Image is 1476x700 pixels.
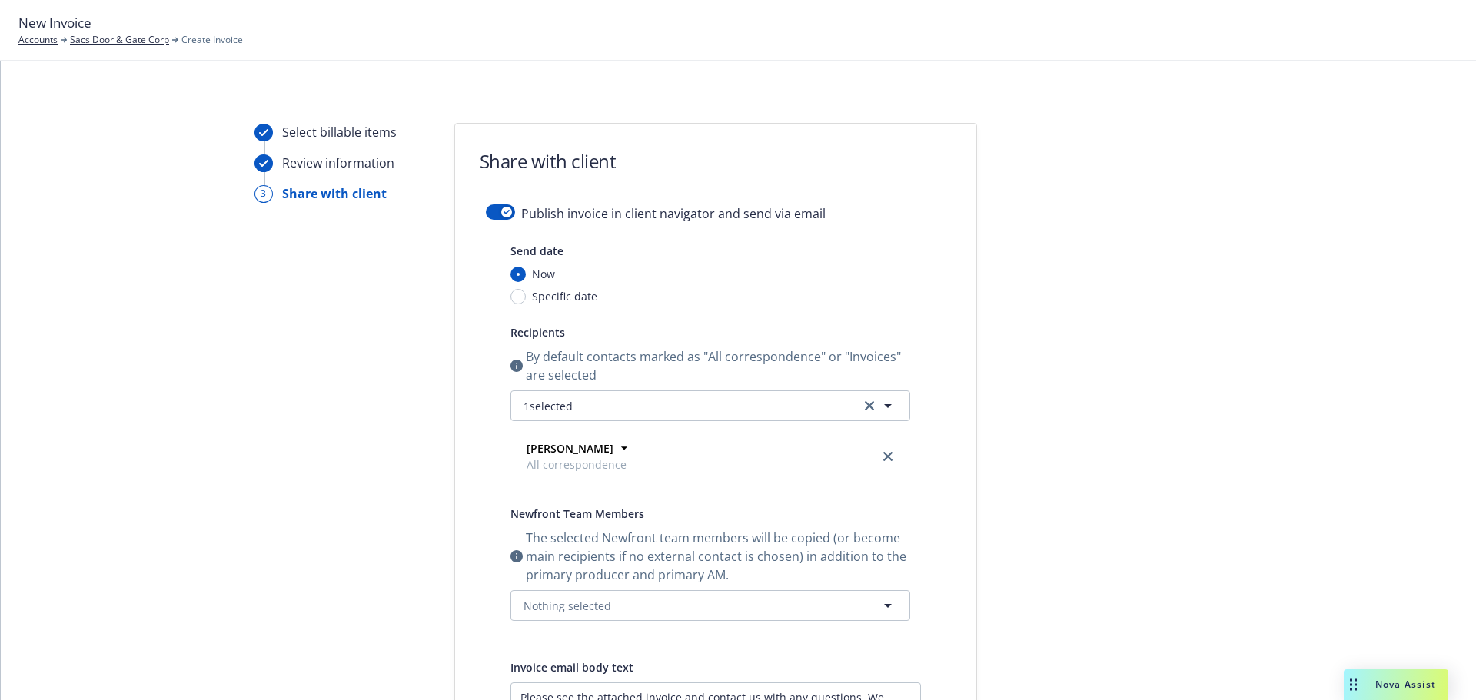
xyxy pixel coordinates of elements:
[532,288,597,304] span: Specific date
[510,244,563,258] span: Send date
[527,441,613,456] strong: [PERSON_NAME]
[1344,669,1363,700] div: Drag to move
[510,590,910,621] button: Nothing selected
[510,506,644,521] span: Newfront Team Members
[524,398,573,414] span: 1 selected
[1344,669,1448,700] button: Nova Assist
[860,396,879,415] a: clear selection
[524,598,611,614] span: Nothing selected
[526,347,910,384] span: By default contacts marked as "All correspondence" or "Invoices" are selected
[510,289,526,304] input: Specific date
[510,325,565,340] span: Recipients
[18,33,58,47] a: Accounts
[181,33,243,47] span: Create Invoice
[527,456,627,473] span: All correspondence
[70,33,169,47] a: Sacs Door & Gate Corp
[510,267,526,282] input: Now
[510,390,910,421] button: 1selectedclear selection
[510,660,633,675] span: Invoice email body text
[879,447,897,466] a: close
[282,184,387,203] div: Share with client
[254,185,273,203] div: 3
[1375,678,1436,691] span: Nova Assist
[526,529,910,584] span: The selected Newfront team members will be copied (or become main recipients if no external conta...
[18,13,91,33] span: New Invoice
[480,148,617,174] h1: Share with client
[532,266,555,282] span: Now
[521,204,826,223] span: Publish invoice in client navigator and send via email
[282,154,394,172] div: Review information
[282,123,397,141] div: Select billable items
